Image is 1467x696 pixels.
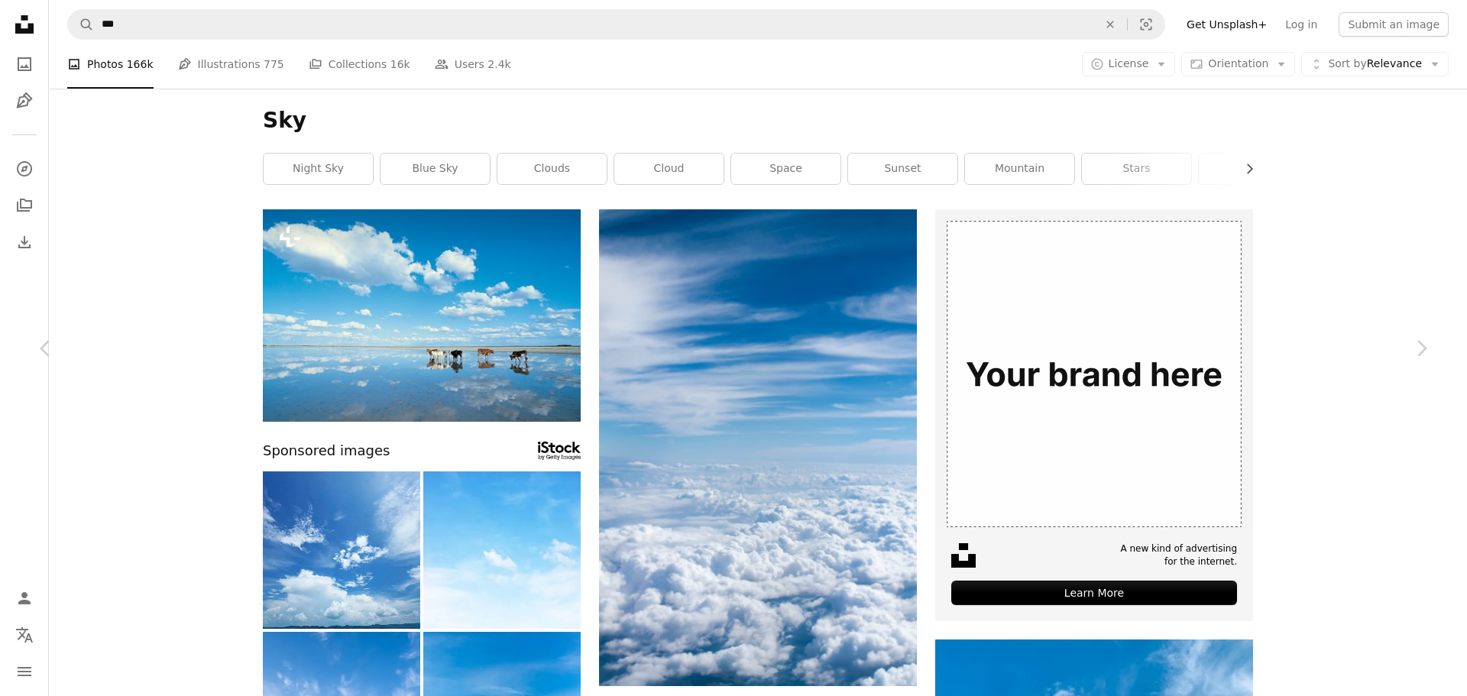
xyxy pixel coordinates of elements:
img: Blue sky background and white clouds soft focus, and copy space [423,471,581,629]
a: Collections 16k [309,40,410,89]
a: blue sky [381,154,490,184]
button: Search Unsplash [68,10,94,39]
a: Collections [9,190,40,221]
button: Language [9,620,40,650]
a: Log in [1276,12,1326,37]
a: Get Unsplash+ [1177,12,1276,37]
img: a group of cows standing in the middle of a body of water [263,209,581,422]
button: Visual search [1128,10,1164,39]
img: above-cloud photo of blue skies [599,209,917,686]
span: Sort by [1328,57,1366,70]
a: Download History [9,227,40,257]
a: Log in / Sign up [9,583,40,613]
span: Orientation [1208,57,1268,70]
a: Next [1375,275,1467,422]
button: Orientation [1181,52,1295,76]
span: License [1109,57,1149,70]
span: 2.4k [487,56,510,73]
a: mountain [965,154,1074,184]
img: file-1631678316303-ed18b8b5cb9cimage [951,543,976,568]
span: A new kind of advertising for the internet. [1120,542,1237,568]
a: galaxy [1199,154,1308,184]
button: Sort byRelevance [1301,52,1449,76]
a: stars [1082,154,1191,184]
a: above-cloud photo of blue skies [599,440,917,454]
button: License [1082,52,1176,76]
span: Relevance [1328,57,1422,72]
a: night sky [264,154,373,184]
img: file-1635990775102-c9800842e1cdimage [935,209,1253,527]
div: Learn More [951,581,1237,605]
span: Sponsored images [263,440,390,462]
a: Photos [9,49,40,79]
a: Users 2.4k [435,40,511,89]
a: a group of cows standing in the middle of a body of water [263,308,581,322]
button: Menu [9,656,40,687]
button: Submit an image [1339,12,1449,37]
a: Explore [9,154,40,184]
a: sunset [848,154,957,184]
a: clouds [497,154,607,184]
a: A new kind of advertisingfor the internet.Learn More [935,209,1253,621]
img: Beautiful summer sky, and silhouettes of mountains on horizon [263,471,420,629]
span: 775 [264,56,284,73]
h1: Sky [263,107,1253,134]
button: Clear [1093,10,1127,39]
a: Illustrations 775 [178,40,284,89]
form: Find visuals sitewide [67,9,1165,40]
a: Illustrations [9,86,40,116]
a: space [731,154,840,184]
button: scroll list to the right [1235,154,1253,184]
span: 16k [390,56,410,73]
a: cloud [614,154,724,184]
